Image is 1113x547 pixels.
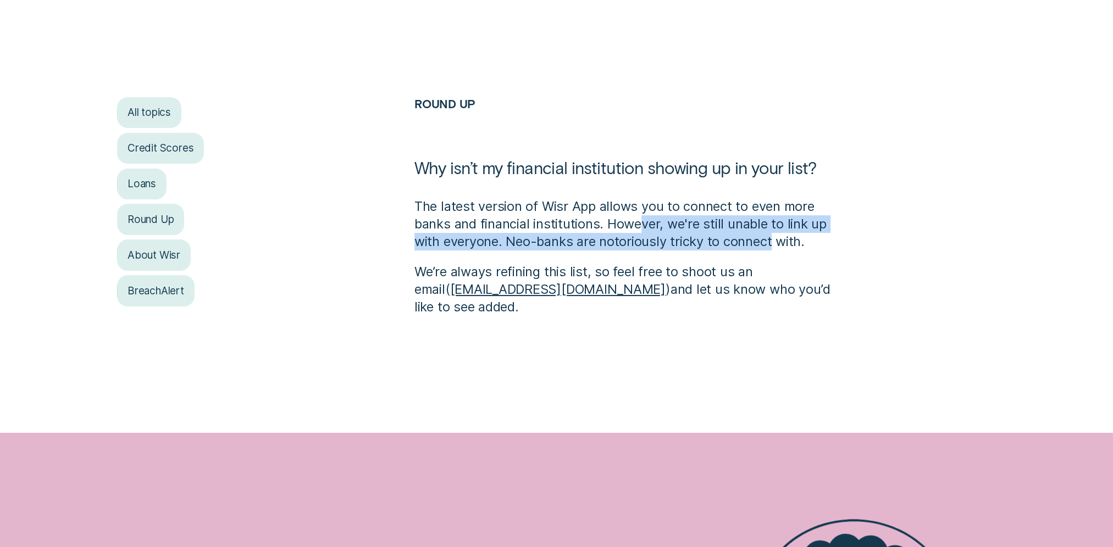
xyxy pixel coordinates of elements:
[450,281,665,297] a: [EMAIL_ADDRESS][DOMAIN_NAME]
[666,281,671,297] span: )
[117,239,191,271] a: About Wisr
[414,97,475,110] a: Round Up
[117,133,204,164] a: Credit Scores
[117,204,184,235] a: Round Up
[414,263,848,316] p: We’re always refining this list, so feel free to shoot us an email and let us know who you’d like...
[445,281,450,297] span: (
[414,198,848,250] p: The latest version of Wisr App allows you to connect to even more banks and financial institution...
[414,157,848,198] h1: Why isn’t my financial institution showing up in your list?
[117,275,195,306] a: BreachAlert
[117,169,167,200] a: Loans
[414,97,848,158] h2: Round Up
[117,97,181,129] a: All topics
